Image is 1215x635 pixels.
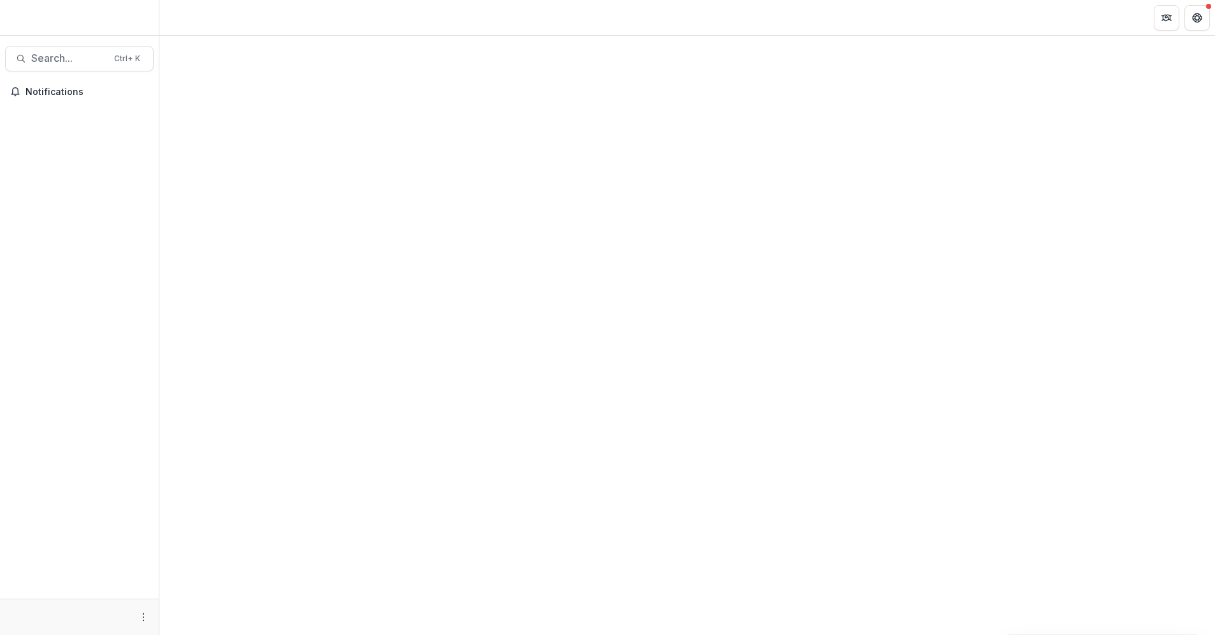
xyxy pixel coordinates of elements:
[112,52,143,66] div: Ctrl + K
[5,82,154,102] button: Notifications
[1154,5,1179,31] button: Partners
[5,46,154,71] button: Search...
[31,52,106,64] span: Search...
[136,609,151,625] button: More
[164,8,219,27] nav: breadcrumb
[1184,5,1210,31] button: Get Help
[25,87,149,98] span: Notifications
